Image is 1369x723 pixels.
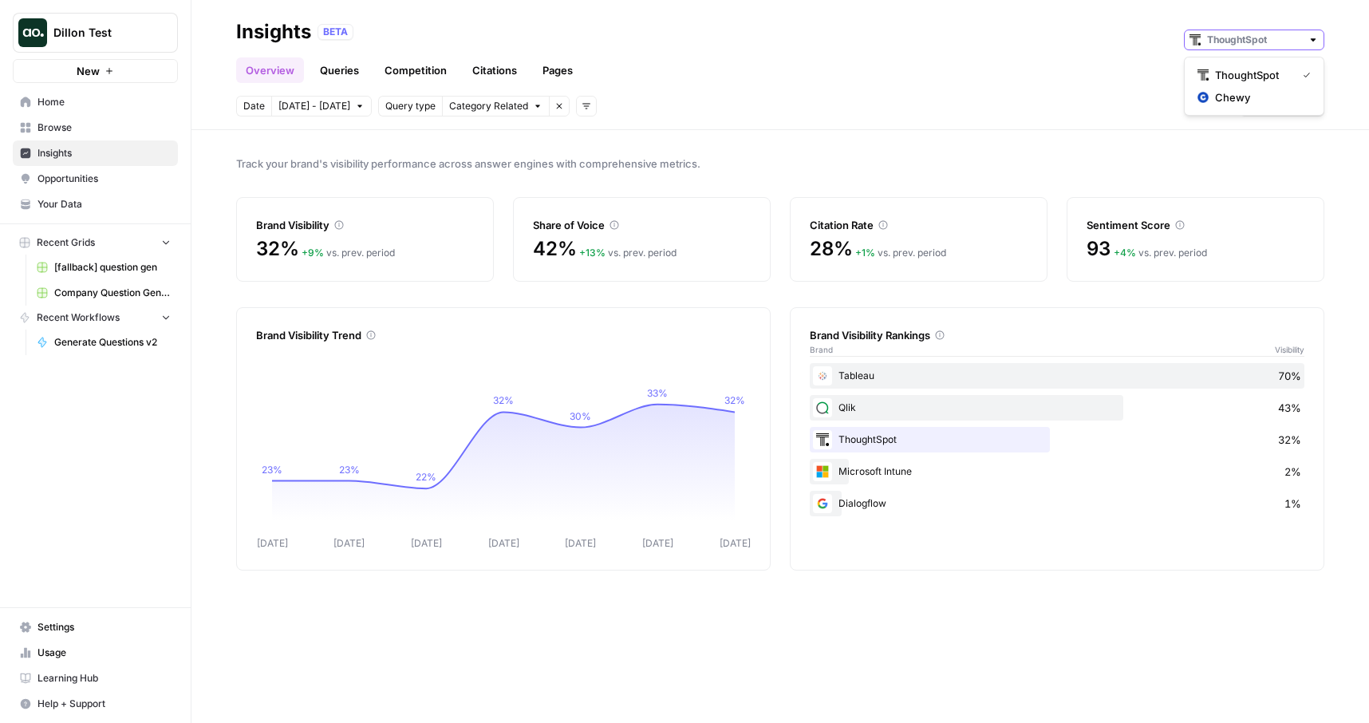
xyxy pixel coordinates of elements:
[54,286,171,300] span: Company Question Generation
[642,537,673,549] tspan: [DATE]
[13,89,178,115] a: Home
[13,306,178,330] button: Recent Workflows
[855,247,875,259] span: + 1 %
[1207,32,1301,48] input: ThoughtSpot
[1087,217,1304,233] div: Sentiment Score
[37,235,95,250] span: Recent Grids
[302,247,324,259] span: + 9 %
[579,246,677,260] div: vs. prev. period
[53,25,150,41] span: Dillon Test
[30,330,178,355] a: Generate Questions v2
[256,236,298,262] span: 32%
[37,620,171,634] span: Settings
[37,172,171,186] span: Opportunities
[37,310,120,325] span: Recent Workflows
[37,646,171,660] span: Usage
[533,236,576,262] span: 42%
[1087,236,1111,262] span: 93
[724,394,745,406] tspan: 32%
[37,146,171,160] span: Insights
[13,640,178,666] a: Usage
[810,491,1304,516] div: Dialogflow
[1215,89,1304,105] span: Chewy
[411,537,442,549] tspan: [DATE]
[1197,92,1209,103] img: 605q3xdxael06e776xrc4dzy6chk
[810,217,1028,233] div: Citation Rate
[77,63,100,79] span: New
[570,410,591,422] tspan: 30%
[13,192,178,217] a: Your Data
[810,459,1304,484] div: Microsoft Intune
[375,57,456,83] a: Competition
[13,166,178,192] a: Opportunities
[463,57,527,83] a: Citations
[13,59,178,83] button: New
[813,398,832,417] img: xsqu0h2hwbvu35u0l79dsjlrovy7
[1278,432,1301,448] span: 32%
[236,19,311,45] div: Insights
[54,335,171,350] span: Generate Questions v2
[236,57,304,83] a: Overview
[1114,246,1207,260] div: vs. prev. period
[810,427,1304,452] div: ThoughtSpot
[565,537,596,549] tspan: [DATE]
[810,327,1304,343] div: Brand Visibility Rankings
[257,537,288,549] tspan: [DATE]
[18,18,47,47] img: Dillon Test Logo
[1278,368,1301,384] span: 70%
[855,246,946,260] div: vs. prev. period
[30,280,178,306] a: Company Question Generation
[813,430,832,449] img: em6uifynyh9mio6ldxz8kkfnatao
[256,327,751,343] div: Brand Visibility Trend
[493,394,514,406] tspan: 32%
[243,99,265,113] span: Date
[813,462,832,481] img: aln7fzklr3l99mnai0z5kuqxmnn3
[278,99,350,113] span: [DATE] - [DATE]
[318,24,353,40] div: BETA
[302,246,395,260] div: vs. prev. period
[37,95,171,109] span: Home
[647,387,668,399] tspan: 33%
[13,614,178,640] a: Settings
[13,231,178,255] button: Recent Grids
[256,217,474,233] div: Brand Visibility
[449,99,528,113] span: Category Related
[310,57,369,83] a: Queries
[810,363,1304,389] div: Tableau
[533,217,751,233] div: Share of Voice
[1284,464,1301,480] span: 2%
[720,537,751,549] tspan: [DATE]
[262,464,282,476] tspan: 23%
[37,197,171,211] span: Your Data
[13,140,178,166] a: Insights
[813,366,832,385] img: kdf4ucm9w1dsh35th9k7a1vc8tb6
[1284,496,1301,512] span: 1%
[13,115,178,140] a: Browse
[442,96,549,117] button: Category Related
[236,156,1324,172] span: Track your brand's visibility performance across answer engines with comprehensive metrics.
[810,236,852,262] span: 28%
[13,13,178,53] button: Workspace: Dillon Test
[1275,343,1304,356] span: Visibility
[385,99,436,113] span: Query type
[810,395,1304,421] div: Qlik
[813,494,832,513] img: yl4xathz0bu0psn9qrewxmnjolkn
[1197,69,1209,81] img: em6uifynyh9mio6ldxz8kkfnatao
[1215,67,1290,83] span: ThoughtSpot
[333,537,365,549] tspan: [DATE]
[54,260,171,275] span: [fallback] question gen
[1114,247,1136,259] span: + 4 %
[579,247,606,259] span: + 13 %
[416,471,436,483] tspan: 22%
[13,666,178,691] a: Learning Hub
[810,343,833,356] span: Brand
[1278,400,1301,416] span: 43%
[37,120,171,135] span: Browse
[488,537,519,549] tspan: [DATE]
[271,96,372,117] button: [DATE] - [DATE]
[533,57,582,83] a: Pages
[37,697,171,711] span: Help + Support
[30,255,178,280] a: [fallback] question gen
[339,464,360,476] tspan: 23%
[37,671,171,685] span: Learning Hub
